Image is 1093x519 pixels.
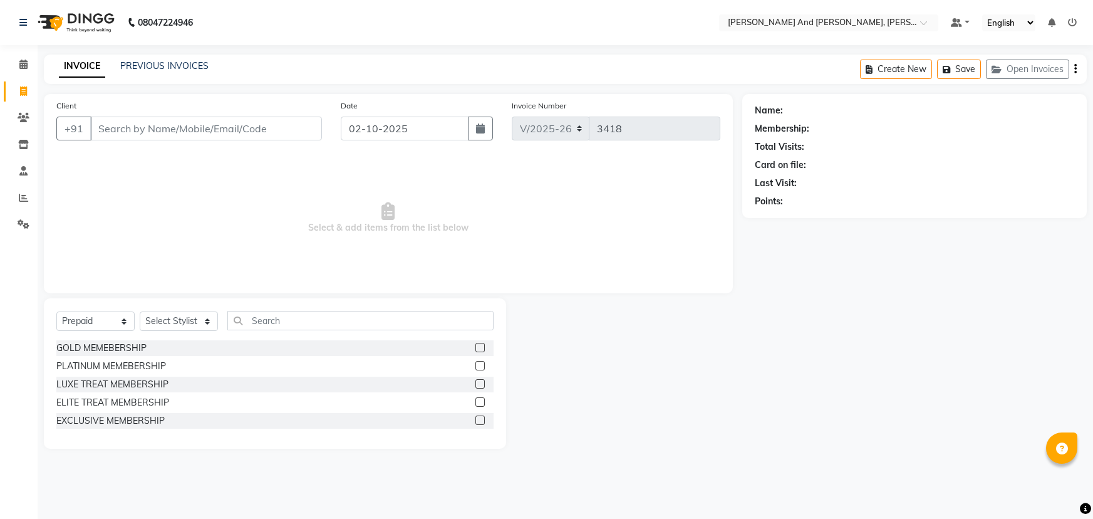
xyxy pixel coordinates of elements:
label: Date [341,100,358,112]
div: PLATINUM MEMEBERSHIP [56,360,166,373]
iframe: chat widget [1040,469,1080,506]
span: Select & add items from the list below [56,155,720,281]
button: Open Invoices [986,60,1069,79]
a: PREVIOUS INVOICES [120,60,209,71]
div: Membership: [755,122,809,135]
div: LUXE TREAT MEMBERSHIP [56,378,168,391]
a: INVOICE [59,55,105,78]
div: GOLD MEMEBERSHIP [56,342,147,355]
div: Card on file: [755,159,806,172]
div: Total Visits: [755,140,804,154]
button: +91 [56,117,91,140]
label: Client [56,100,76,112]
div: Name: [755,104,783,117]
div: EXCLUSIVE MEMBERSHIP [56,414,165,427]
div: Last Visit: [755,177,797,190]
img: logo [32,5,118,40]
button: Save [937,60,981,79]
input: Search by Name/Mobile/Email/Code [90,117,322,140]
div: Points: [755,195,783,208]
button: Create New [860,60,932,79]
div: ELITE TREAT MEMBERSHIP [56,396,169,409]
label: Invoice Number [512,100,566,112]
input: Search [227,311,494,330]
b: 08047224946 [138,5,193,40]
